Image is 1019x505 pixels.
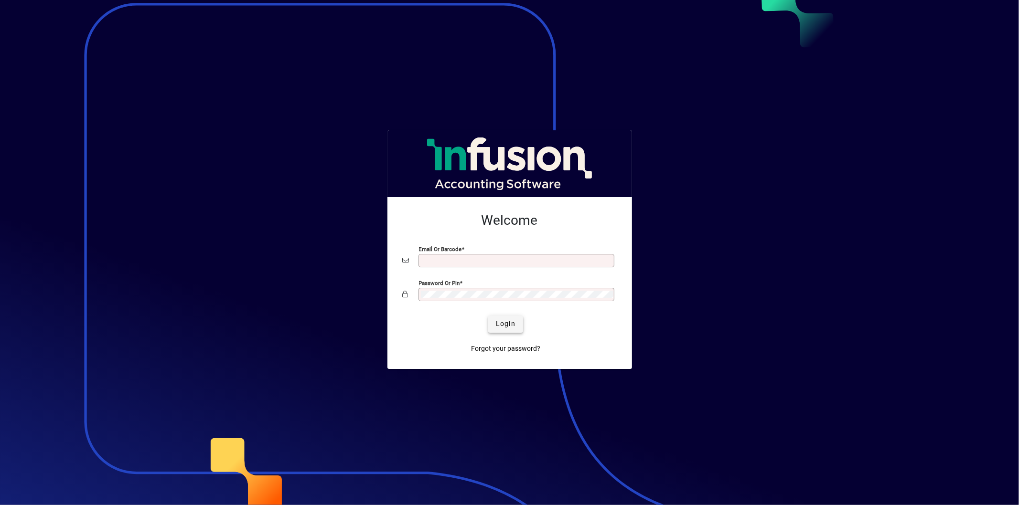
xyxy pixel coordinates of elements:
a: Forgot your password? [467,340,544,358]
h2: Welcome [403,212,617,229]
span: Forgot your password? [471,344,540,354]
span: Login [496,319,515,329]
button: Login [488,316,523,333]
mat-label: Email or Barcode [419,245,462,252]
mat-label: Password or Pin [419,279,460,286]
